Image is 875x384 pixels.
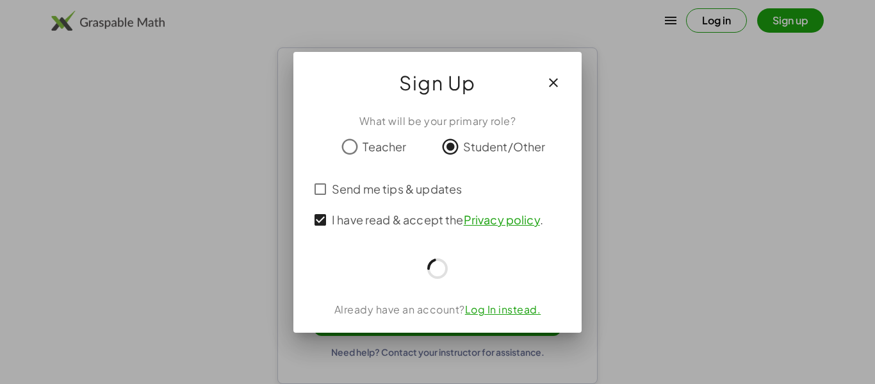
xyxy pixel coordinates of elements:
[463,138,546,155] span: Student/Other
[332,180,462,197] span: Send me tips & updates
[309,302,566,317] div: Already have an account?
[464,212,540,227] a: Privacy policy
[465,303,541,316] a: Log In instead.
[363,138,406,155] span: Teacher
[332,211,543,228] span: I have read & accept the .
[399,67,476,98] span: Sign Up
[309,113,566,129] div: What will be your primary role?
